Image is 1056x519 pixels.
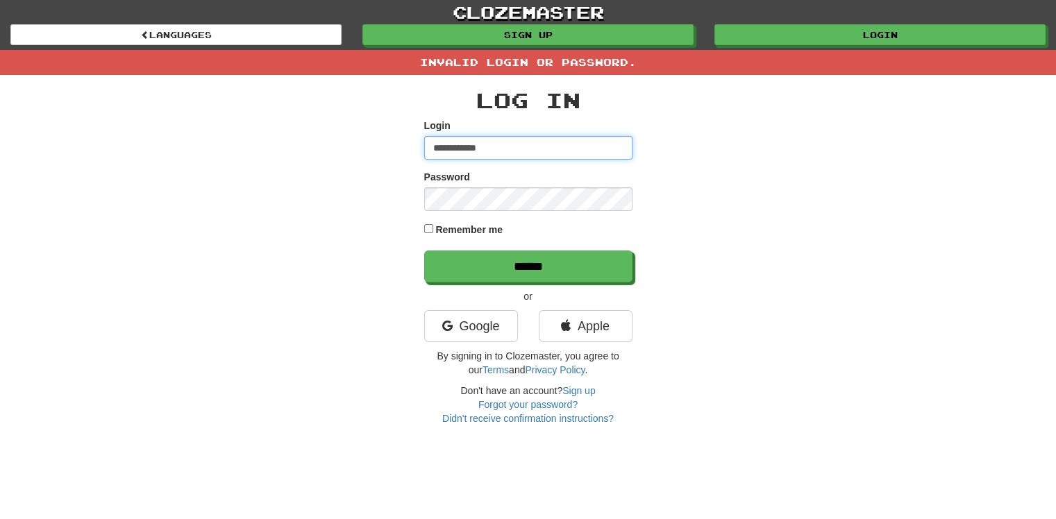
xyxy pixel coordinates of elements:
a: Sign up [562,385,595,396]
label: Remember me [435,223,503,237]
a: Login [714,24,1046,45]
a: Google [424,310,518,342]
p: By signing in to Clozemaster, you agree to our and . [424,349,632,377]
div: Don't have an account? [424,384,632,425]
a: Apple [539,310,632,342]
a: Terms [483,364,509,375]
a: Sign up [362,24,694,45]
a: Didn't receive confirmation instructions? [442,413,614,424]
h2: Log In [424,89,632,112]
label: Login [424,119,451,133]
p: or [424,289,632,303]
a: Languages [10,24,342,45]
label: Password [424,170,470,184]
a: Privacy Policy [525,364,585,375]
a: Forgot your password? [478,399,578,410]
